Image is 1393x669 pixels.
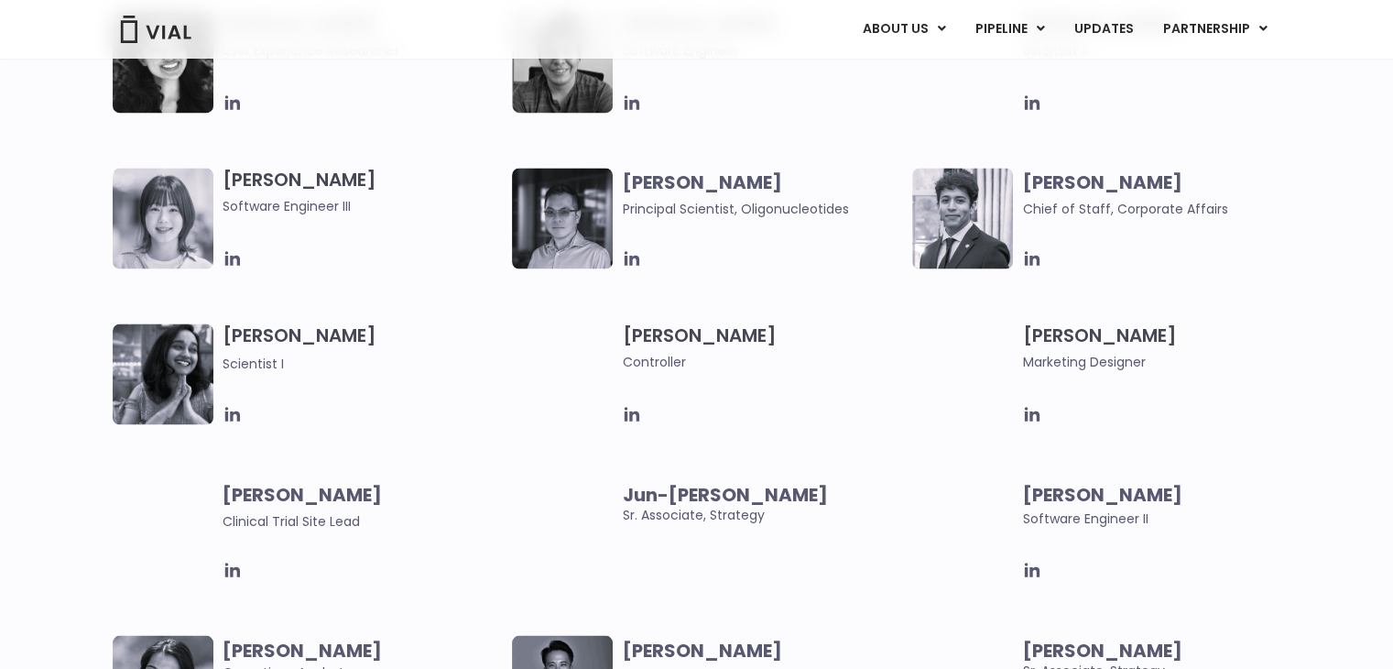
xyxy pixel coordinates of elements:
[223,196,504,216] span: Software Engineer III
[1059,14,1147,45] a: UPDATES
[622,352,903,372] span: Controller
[512,168,613,269] img: Headshot of smiling of smiling man named Wei-Sheng
[1022,200,1227,218] span: Chief of Staff, Corporate Affairs
[1022,170,1181,195] b: [PERSON_NAME]
[622,481,827,507] b: Jun-[PERSON_NAME]
[223,168,504,216] h3: [PERSON_NAME]
[223,355,284,373] span: Scientist I
[119,16,192,43] img: Vial Logo
[1022,637,1181,663] b: [PERSON_NAME]
[512,479,613,580] img: Image of smiling man named Jun-Goo
[912,479,1013,580] img: Image of smiling woman named Tanvi
[223,481,382,507] b: [PERSON_NAME]
[622,484,903,524] span: Sr. Associate, Strategy
[1022,324,1303,372] h3: [PERSON_NAME]
[223,637,382,663] b: [PERSON_NAME]
[1148,14,1281,45] a: PARTNERSHIPMenu Toggle
[622,637,781,663] b: [PERSON_NAME]
[1022,509,1148,527] span: Software Engineer II
[512,12,613,113] img: A black and white photo of a man smiling, holding a vial.
[113,12,213,113] img: Mehtab Bhinder
[223,511,360,530] span: Clinical Trial Site Lead
[912,324,1013,424] img: Smiling woman named Yousun
[912,12,1013,113] img: Image of woman named Ritu smiling
[113,324,213,424] img: Headshot of smiling woman named Sneha
[223,324,504,374] h3: [PERSON_NAME]
[113,168,213,269] img: Tina
[847,14,959,45] a: ABOUT USMenu Toggle
[622,324,903,372] h3: [PERSON_NAME]
[622,170,781,195] b: [PERSON_NAME]
[960,14,1058,45] a: PIPELINEMenu Toggle
[1022,481,1181,507] b: [PERSON_NAME]
[1022,352,1303,372] span: Marketing Designer
[113,479,213,580] img: Image of smiling man named Glenn
[622,200,848,218] span: Principal Scientist, Oligonucleotides
[512,324,613,424] img: Image of smiling woman named Aleina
